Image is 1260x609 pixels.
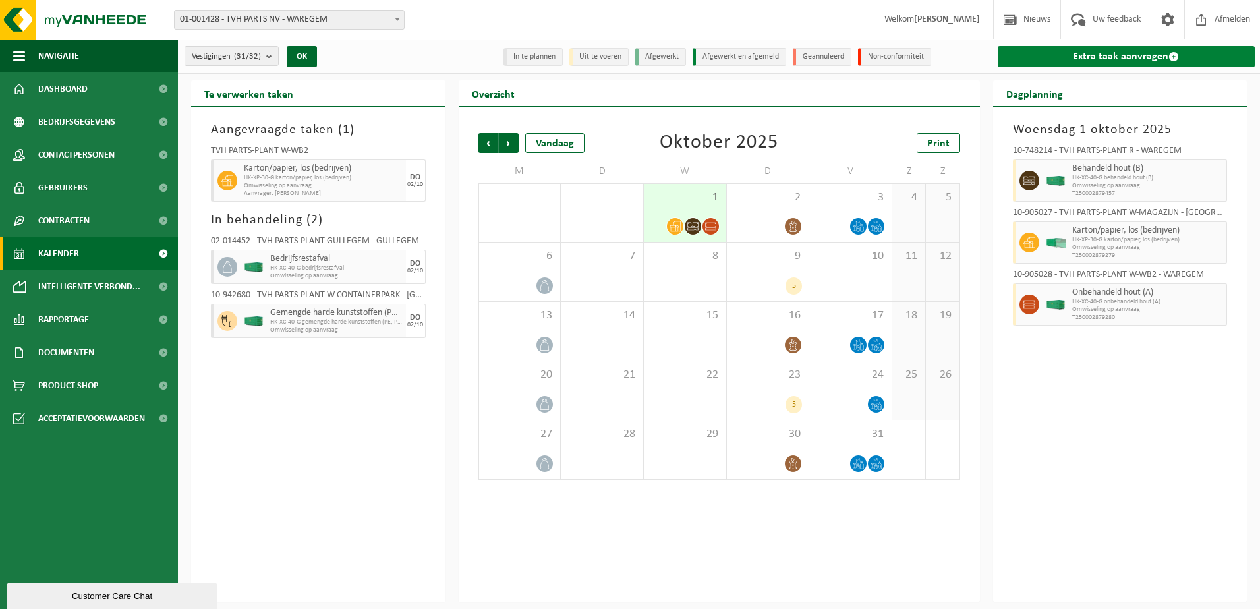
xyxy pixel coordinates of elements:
span: 22 [650,368,720,382]
span: 17 [816,308,885,323]
span: Navigatie [38,40,79,72]
span: 11 [899,249,919,264]
a: Extra taak aanvragen [998,46,1255,67]
span: 21 [567,368,637,382]
div: 02/10 [407,181,423,188]
span: Acceptatievoorwaarden [38,402,145,435]
span: 8 [650,249,720,264]
span: 25 [899,368,919,382]
div: 10-748214 - TVH PARTS-PLANT R - WAREGEM [1013,146,1228,159]
span: 15 [650,308,720,323]
span: 30 [733,427,803,442]
span: 18 [899,308,919,323]
span: 12 [932,249,952,264]
span: 31 [816,427,885,442]
span: HK-XC-40-G gemengde harde kunststoffen (PE, PP, PVC, ABS, PC [270,318,403,326]
span: Rapportage [38,303,89,336]
div: DO [410,173,420,181]
span: Omwisseling op aanvraag [1072,182,1224,190]
span: 7 [567,249,637,264]
span: Product Shop [38,369,98,402]
img: HK-XC-40-GN-00 [244,316,264,326]
div: 02/10 [407,322,423,328]
strong: [PERSON_NAME] [914,14,980,24]
span: Karton/papier, los (bedrijven) [1072,225,1224,236]
div: 10-905028 - TVH PARTS-PLANT W-WB2 - WAREGEM [1013,270,1228,283]
span: Behandeld hout (B) [1072,163,1224,174]
span: 01-001428 - TVH PARTS NV - WAREGEM [175,11,404,29]
span: 23 [733,368,803,382]
span: T250002879457 [1072,190,1224,198]
div: 10-942680 - TVH PARTS-PLANT W-CONTAINERPARK - [GEOGRAPHIC_DATA] [211,291,426,304]
span: Omwisseling op aanvraag [1072,306,1224,314]
td: D [561,159,644,183]
span: Aanvrager: [PERSON_NAME] [244,190,403,198]
span: 24 [816,368,885,382]
li: Geannuleerd [793,48,851,66]
span: 1 [343,123,350,136]
span: Omwisseling op aanvraag [270,326,403,334]
span: 20 [486,368,554,382]
span: 4 [899,190,919,205]
div: Vandaag [525,133,585,153]
a: Print [917,133,960,153]
span: 01-001428 - TVH PARTS NV - WAREGEM [174,10,405,30]
span: 27 [486,427,554,442]
span: Intelligente verbond... [38,270,140,303]
span: T250002879279 [1072,252,1224,260]
span: Gemengde harde kunststoffen (PE, PP, PVC, ABS, PC, PA, ...), recycleerbaar (industriel) [270,308,403,318]
img: HK-XC-40-GN-00 [244,262,264,272]
h3: In behandeling ( ) [211,210,426,230]
span: Dashboard [38,72,88,105]
span: 14 [567,308,637,323]
span: Documenten [38,336,94,369]
span: Volgende [499,133,519,153]
h2: Overzicht [459,80,528,106]
span: HK-XP-30-G karton/papier, los (bedrijven) [1072,236,1224,244]
div: 02/10 [407,268,423,274]
iframe: chat widget [7,580,220,609]
div: TVH PARTS-PLANT W-WB2 [211,146,426,159]
count: (31/32) [234,52,261,61]
span: 5 [932,190,952,205]
td: Z [892,159,926,183]
img: HK-XP-30-GN-00 [1046,238,1066,248]
span: 10 [816,249,885,264]
span: Gebruikers [38,171,88,204]
span: Omwisseling op aanvraag [244,182,403,190]
span: T250002879280 [1072,314,1224,322]
h3: Woensdag 1 oktober 2025 [1013,120,1228,140]
li: Afgewerkt [635,48,686,66]
span: HK-XC-40-G behandeld hout (B) [1072,174,1224,182]
div: DO [410,260,420,268]
span: Print [927,138,950,149]
div: 02-014452 - TVH PARTS-PLANT GULLEGEM - GULLEGEM [211,237,426,250]
span: Contracten [38,204,90,237]
span: Bedrijfsrestafval [270,254,403,264]
button: OK [287,46,317,67]
span: Contactpersonen [38,138,115,171]
span: 6 [486,249,554,264]
h2: Te verwerken taken [191,80,306,106]
span: HK-XC-40-G onbehandeld hout (A) [1072,298,1224,306]
td: M [478,159,561,183]
span: 9 [733,249,803,264]
td: V [809,159,892,183]
span: 1 [650,190,720,205]
div: Oktober 2025 [660,133,778,153]
li: In te plannen [503,48,563,66]
span: Karton/papier, los (bedrijven) [244,163,403,174]
span: 13 [486,308,554,323]
h3: Aangevraagde taken ( ) [211,120,426,140]
div: 10-905027 - TVH PARTS-PLANT W-MAGAZIJN - [GEOGRAPHIC_DATA] [1013,208,1228,221]
button: Vestigingen(31/32) [185,46,279,66]
span: Bedrijfsgegevens [38,105,115,138]
td: Z [926,159,959,183]
td: W [644,159,727,183]
img: HK-XC-40-GN-00 [1046,176,1066,186]
span: 26 [932,368,952,382]
span: Onbehandeld hout (A) [1072,287,1224,298]
td: D [727,159,810,183]
span: HK-XC-40-G bedrijfsrestafval [270,264,403,272]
